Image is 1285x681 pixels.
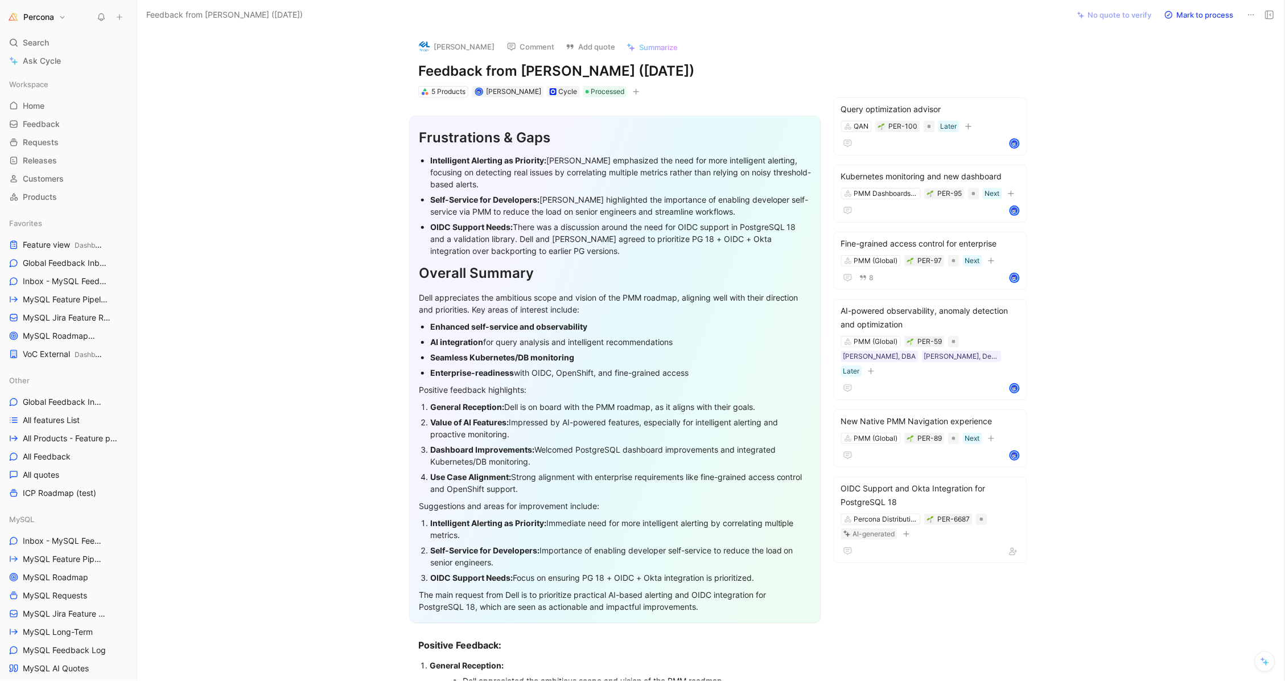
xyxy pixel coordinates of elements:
[125,312,137,323] button: View actions
[639,42,678,52] span: Summarize
[430,155,546,165] strong: Intelligent Alerting as Priority:
[5,448,132,465] a: All Feedback
[121,257,133,269] button: View actions
[120,535,131,547] button: View actions
[9,218,42,229] span: Favorites
[5,255,132,272] a: Global Feedback Inbox
[23,330,105,342] span: MySQL Roadmap
[5,273,132,290] a: Inbox - MySQL Feedback
[854,433,898,444] div: PMM (Global)
[854,336,898,347] div: PMM (Global)
[419,263,812,284] div: Overall Summary
[430,545,539,555] strong: Self-Service for Developers:
[418,639,501,651] strong: Positive Feedback:
[907,338,915,346] button: 🌱
[841,170,1020,183] div: Kubernetes monitoring and new dashboard
[854,255,898,266] div: PMM (Global)
[918,433,942,444] div: PER-89
[9,375,30,386] span: Other
[857,272,876,284] button: 8
[23,257,108,269] span: Global Feedback Inbox
[5,660,132,677] a: MySQL AI Quotes
[5,372,132,502] div: OtherGlobal Feedback InboxAll features ListAll Products - Feature pipelineAll FeedbackAll quotesI...
[5,170,132,187] a: Customers
[430,368,514,378] strong: Enterprise-readiness
[907,338,914,345] img: 🌱
[430,445,534,454] strong: Dashboard Improvements:
[926,190,934,198] button: 🌱
[487,87,542,96] span: [PERSON_NAME]
[5,97,132,114] a: Home
[23,173,64,184] span: Customers
[119,330,130,342] button: View actions
[430,367,812,379] div: with OIDC, OpenShift, and fine-grained access
[23,553,105,565] span: MySQL Feature Pipeline
[414,38,500,55] button: logo[PERSON_NAME]
[23,155,57,166] span: Releases
[1011,384,1019,392] img: avatar
[854,121,869,132] div: QAN
[559,86,578,97] div: Cycle
[853,528,895,540] div: AI-generated
[23,415,80,426] span: All features List
[430,518,546,528] strong: Intelligent Alerting as Priority:
[841,102,1020,116] div: Query optimization advisor
[5,76,132,93] div: Workspace
[23,191,57,203] span: Products
[927,516,934,523] img: 🌱
[23,663,89,674] span: MySQL AI Quotes
[23,469,59,481] span: All quotes
[1072,7,1157,23] button: No quote to verify
[23,645,106,656] span: MySQL Feedback Log
[116,451,127,462] button: View actions
[854,514,918,525] div: Percona Distribution for PostgreSQL
[430,661,504,670] strong: General Reception:
[430,416,812,440] div: Impressed by AI-powered features, especially for intelligent alerting and proactive monitoring.
[5,346,132,363] a: VoC ExternalDashboards
[889,121,918,132] div: PER-100
[419,41,430,52] img: logo
[591,86,625,97] span: Processed
[621,39,683,55] button: Summarize
[841,415,1020,428] div: New Native PMM Navigation experience
[116,590,127,601] button: View actions
[502,39,559,55] button: Comment
[23,396,104,408] span: Global Feedback Inbox
[841,304,1020,331] div: AI-powered observability, anomaly detection and optimization
[118,348,130,360] button: View actions
[5,532,132,549] a: Inbox - MySQL Feedback
[841,237,1020,251] div: Fine-grained access control for enterprise
[476,88,482,95] img: avatar
[1011,452,1019,460] img: avatar
[907,435,914,442] img: 🌱
[841,482,1020,509] div: OIDC Support and Okta Integration for PostgreSQL 18
[985,188,1000,199] div: Next
[5,215,132,232] div: Favorites
[430,352,574,362] strong: Seamless Kubernetes/DB monitoring
[123,294,134,305] button: View actions
[23,433,118,444] span: All Products - Feature pipeline
[117,396,129,408] button: View actions
[5,485,132,502] a: ICP Roadmap (test)
[843,351,916,362] div: [PERSON_NAME], DBA
[430,322,587,331] strong: Enhanced self-service and observability
[1159,7,1239,23] button: Mark to process
[561,39,620,55] button: Add quote
[843,366,860,377] div: Later
[9,79,48,90] span: Workspace
[116,626,127,638] button: View actions
[430,573,513,582] strong: OIDC Support Needs:
[430,221,812,257] div: There was a discussion around the need for OIDC support in PostgreSQL 18 and a validation library...
[23,608,108,620] span: MySQL Jira Feature Requests
[907,434,915,442] button: 🌱
[965,255,980,266] div: Next
[118,239,130,251] button: View actions
[75,350,113,359] span: Dashboards
[123,276,135,287] button: View actions
[5,188,132,206] a: Products
[419,384,812,396] div: Positive feedback highlights:
[870,274,874,281] span: 8
[23,572,88,583] span: MySQL Roadmap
